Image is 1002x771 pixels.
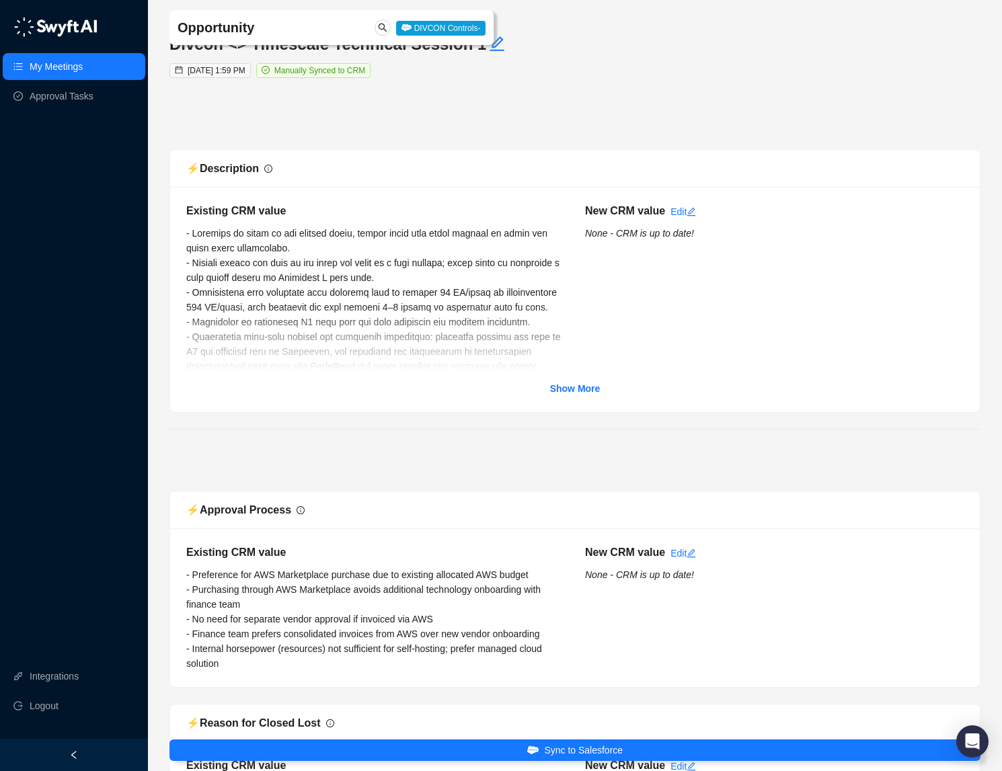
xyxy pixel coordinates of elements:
h5: Existing CRM value [186,544,565,561]
h5: New CRM value [585,203,665,219]
span: edit [489,36,505,52]
span: ⚡️ Approval Process [186,504,291,516]
a: Edit [670,548,696,559]
span: calendar [175,66,183,74]
div: Open Intercom Messenger [956,725,989,758]
i: None - CRM is up to date! [585,569,694,580]
span: ⚡️ Reason for Closed Lost [186,717,321,729]
span: info-circle [297,506,305,514]
span: logout [13,701,23,711]
span: check-circle [262,66,270,74]
span: info-circle [326,719,334,727]
button: Edit [489,34,505,55]
a: Edit [670,206,696,217]
a: DIVCON Controls- [396,22,486,33]
a: My Meetings [167,11,225,26]
span: DIVCON Controls- [396,21,486,36]
span: ⚡️ Description [186,163,259,174]
h5: New CRM value [585,544,665,561]
span: Sync to Salesforce [544,743,623,758]
span: search [378,23,387,32]
span: edit [687,207,696,216]
span: [DATE] 1:59 PM [188,66,245,75]
span: Logout [30,692,59,719]
strong: Show More [550,383,601,394]
a: Approval Tasks [30,83,93,110]
a: Integrations [30,663,79,690]
span: info-circle [264,165,272,173]
i: None - CRM is up to date! [585,228,694,239]
span: - Preference for AWS Marketplace purchase due to existing allocated AWS budget - Purchasing throu... [186,569,545,669]
span: edit [687,762,696,771]
a: My Meetings [30,53,83,80]
button: Sync to Salesforce [169,739,980,761]
h4: Opportunity [178,18,354,37]
span: left [69,750,79,760]
img: logo-05li4sbe.png [13,17,98,37]
span: Manually Synced to CRM [274,66,365,75]
h5: Existing CRM value [186,203,565,219]
span: edit [687,549,696,558]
